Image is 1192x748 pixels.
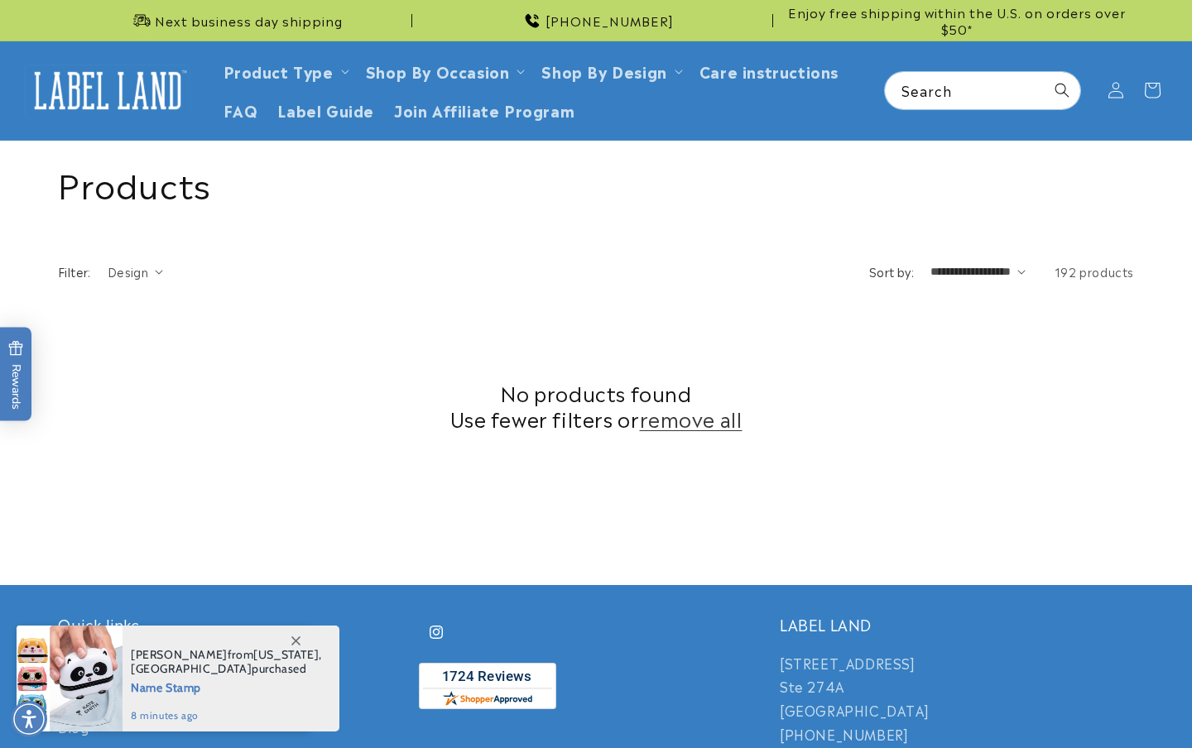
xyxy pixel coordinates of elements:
[541,60,666,82] a: Shop By Design
[356,51,532,90] summary: Shop By Occasion
[780,4,1134,36] span: Enjoy free shipping within the U.S. on orders over $50*
[11,701,47,737] div: Accessibility Menu
[214,51,356,90] summary: Product Type
[58,615,412,634] h2: Quick links
[267,90,384,129] a: Label Guide
[108,263,148,280] span: Design
[25,65,190,116] img: Label Land
[223,100,258,119] span: FAQ
[690,51,848,90] a: Care instructions
[223,60,334,82] a: Product Type
[394,100,574,119] span: Join Affiliate Program
[131,661,252,676] span: [GEOGRAPHIC_DATA]
[699,61,839,80] span: Care instructions
[58,161,1134,204] h1: Products
[869,263,914,280] label: Sort by:
[131,676,322,697] span: Name Stamp
[384,90,584,129] a: Join Affiliate Program
[19,59,197,122] a: Label Land
[277,100,374,119] span: Label Guide
[131,648,322,676] span: from , purchased
[531,51,689,90] summary: Shop By Design
[131,647,228,662] span: [PERSON_NAME]
[546,12,674,29] span: [PHONE_NUMBER]
[155,12,343,29] span: Next business day shipping
[131,708,322,723] span: 8 minutes ago
[1055,263,1134,280] span: 192 products
[58,380,1134,431] h2: No products found Use fewer filters or
[214,90,268,129] a: FAQ
[58,263,91,280] h2: Filter:
[108,263,163,280] summary: Design (0 selected)
[366,61,510,80] span: Shop By Occasion
[640,405,743,431] a: remove all
[8,341,24,410] span: Rewards
[253,647,319,662] span: [US_STATE]
[780,615,1134,634] h2: LABEL LAND
[1044,72,1080,108] button: Search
